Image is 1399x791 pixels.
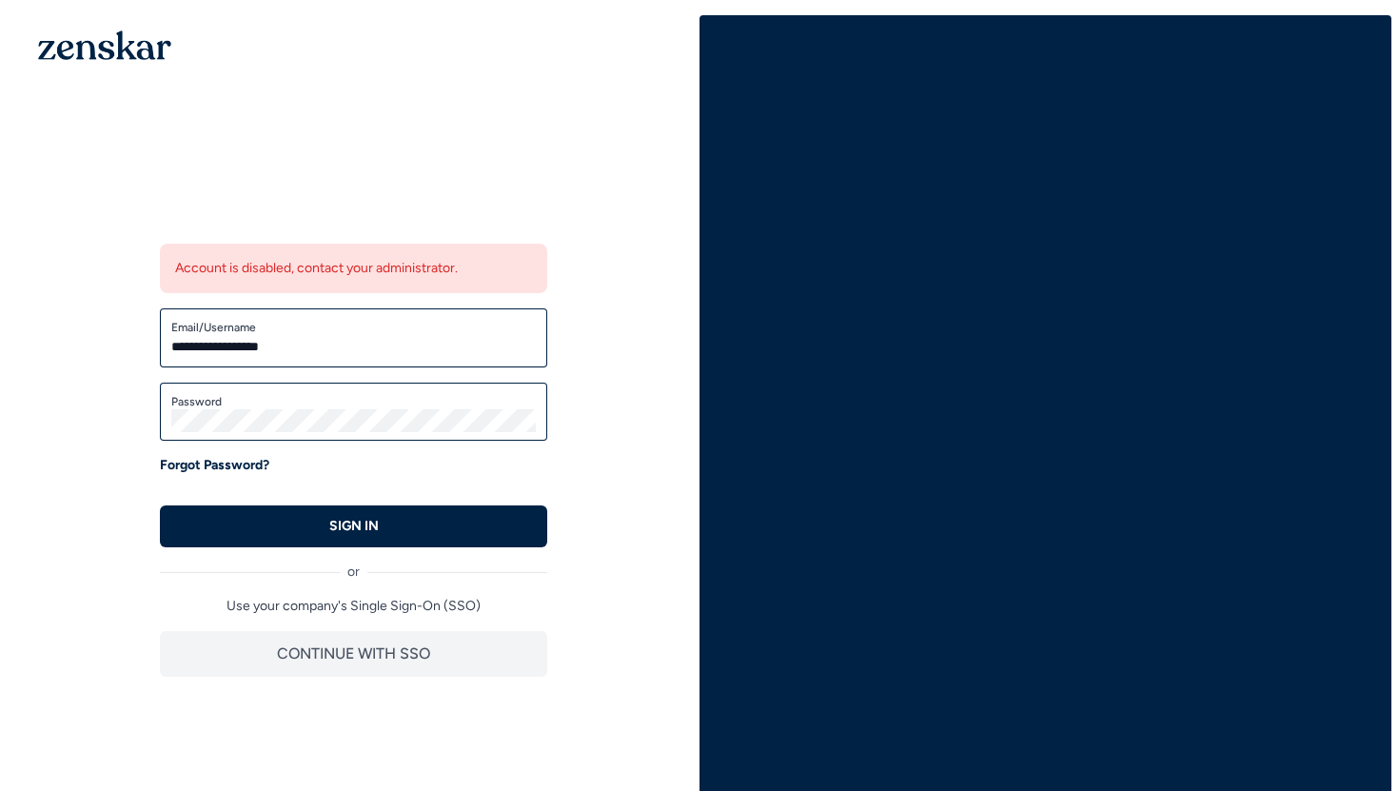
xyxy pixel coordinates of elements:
p: SIGN IN [329,517,379,536]
label: Email/Username [171,320,536,335]
button: SIGN IN [160,505,547,547]
button: CONTINUE WITH SSO [160,631,547,677]
label: Password [171,394,536,409]
div: or [160,547,547,582]
div: Account is disabled, contact your administrator. [160,244,547,293]
img: 1OGAJ2xQqyY4LXKgY66KYq0eOWRCkrZdAb3gUhuVAqdWPZE9SRJmCz+oDMSn4zDLXe31Ii730ItAGKgCKgCCgCikA4Av8PJUP... [38,30,171,60]
p: Use your company's Single Sign-On (SSO) [160,597,547,616]
a: Forgot Password? [160,456,269,475]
